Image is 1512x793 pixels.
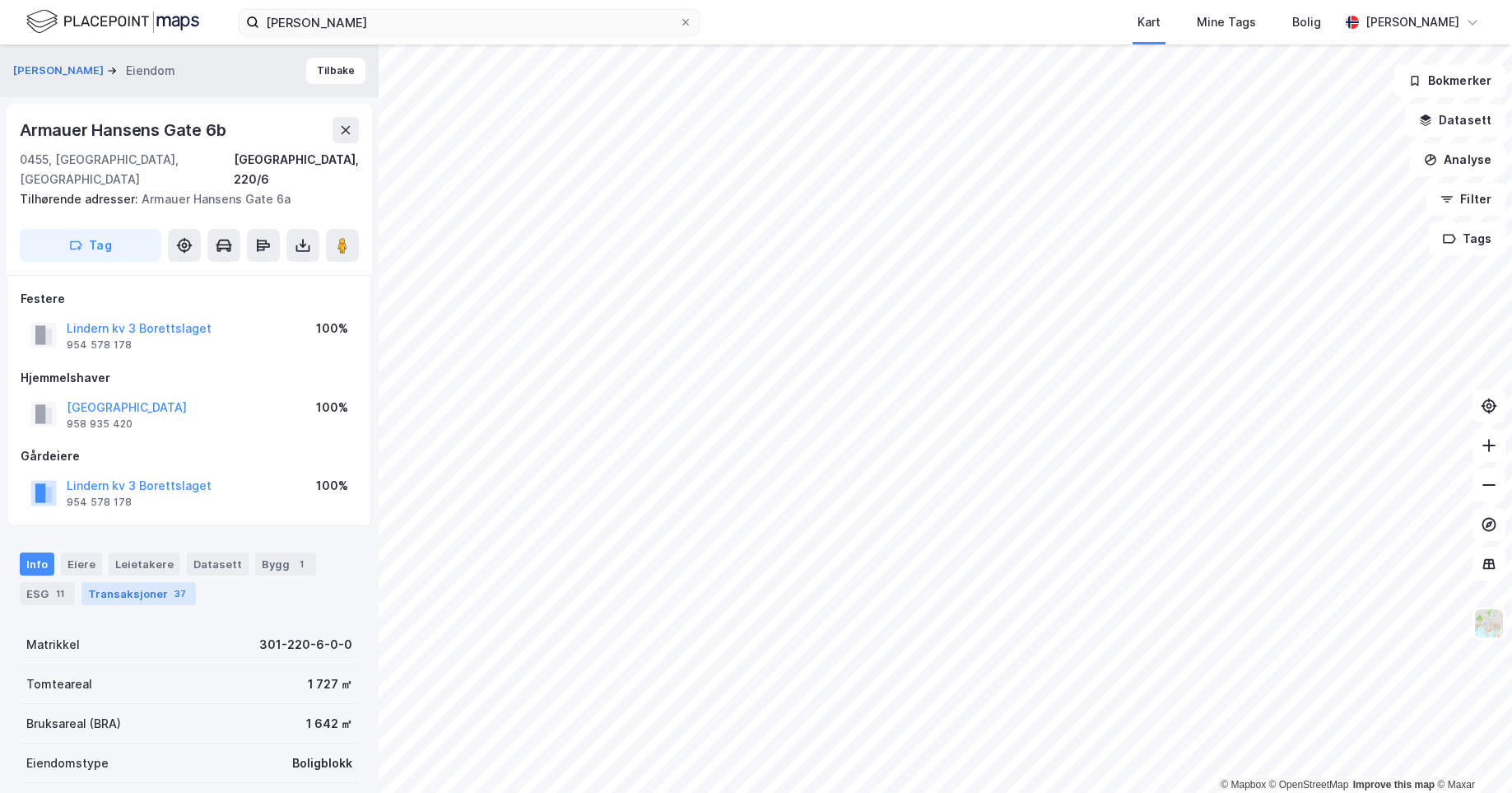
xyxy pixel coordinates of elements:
div: Eiere [61,553,102,576]
div: [PERSON_NAME] [1365,12,1459,32]
div: Bygg [255,553,316,576]
div: 37 [171,585,189,602]
div: Leietakere [109,553,180,576]
div: Gårdeiere [21,446,358,466]
div: 1 727 ㎡ [308,674,352,694]
div: Eiendomstype [26,753,109,773]
div: 958 935 420 [67,417,133,431]
div: 954 578 178 [67,338,132,352]
span: Tilhørende adresser: [20,192,142,206]
a: Mapbox [1221,779,1266,791]
div: Festere [21,289,358,309]
div: Info [20,553,54,576]
div: Mine Tags [1197,12,1256,32]
div: Transaksjoner [81,582,196,605]
button: Tags [1429,222,1505,255]
div: Eiendom [126,61,175,81]
div: Bruksareal (BRA) [26,714,121,734]
button: Filter [1426,183,1505,216]
input: Søk på adresse, matrikkel, gårdeiere, leietakere eller personer [259,10,679,35]
div: 11 [52,585,68,602]
div: 0455, [GEOGRAPHIC_DATA], [GEOGRAPHIC_DATA] [20,150,234,189]
div: 301-220-6-0-0 [259,635,352,655]
div: [GEOGRAPHIC_DATA], 220/6 [234,150,359,189]
div: Bolig [1292,12,1321,32]
div: 100% [316,319,348,338]
div: 100% [316,398,348,417]
button: Datasett [1405,104,1505,137]
div: Armauer Hansens Gate 6a [20,189,346,209]
img: Z [1473,608,1505,639]
div: Kart [1137,12,1161,32]
button: Bokmerker [1394,64,1505,97]
div: 954 578 178 [67,496,132,509]
a: Improve this map [1353,779,1435,791]
button: Analyse [1410,143,1505,176]
div: ESG [20,582,75,605]
div: Hjemmelshaver [21,368,358,388]
img: logo.f888ab2527a4732fd821a326f86c7f29.svg [26,7,199,36]
button: Tilbake [306,58,365,84]
iframe: Chat Widget [1430,714,1512,793]
div: Matrikkel [26,635,80,655]
div: Tomteareal [26,674,92,694]
div: Armauer Hansens Gate 6b [20,117,229,143]
div: 100% [316,476,348,496]
a: OpenStreetMap [1269,779,1349,791]
button: Tag [20,229,161,262]
button: [PERSON_NAME] [13,63,107,79]
div: 1 [293,556,309,572]
div: 1 642 ㎡ [306,714,352,734]
div: Boligblokk [292,753,352,773]
div: Datasett [187,553,249,576]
